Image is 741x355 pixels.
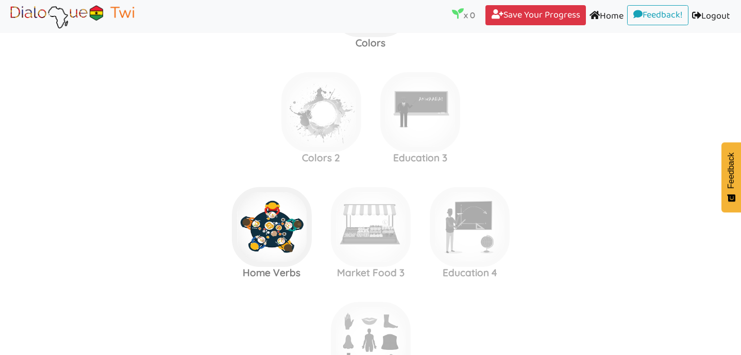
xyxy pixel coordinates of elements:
[370,152,469,164] h3: Education 3
[721,142,741,212] button: Feedback - Show survey
[449,77,465,93] img: r5+QtVXYuttHLoUAAAAABJRU5ErkJggg==
[430,187,510,267] img: mathteacher.e5253d42.png
[688,5,734,28] a: Logout
[485,5,586,26] a: Save Your Progress
[301,192,316,208] img: r5+QtVXYuttHLoUAAAAABJRU5ErkJggg==
[281,72,361,152] img: colors.f291bed6.jpg
[380,72,460,152] img: teacher.0ae88ef6.png
[499,192,514,208] img: r5+QtVXYuttHLoUAAAAABJRU5ErkJggg==
[321,267,420,279] h3: Market Food 3
[232,187,312,267] img: homeverbs.d3bb3738.jpg
[331,187,411,267] img: market.b6812ae9.png
[400,192,415,208] img: r5+QtVXYuttHLoUAAAAABJRU5ErkJggg==
[586,5,627,28] a: Home
[400,307,415,323] img: r5+QtVXYuttHLoUAAAAABJRU5ErkJggg==
[350,77,366,93] img: r5+QtVXYuttHLoUAAAAABJRU5ErkJggg==
[7,4,137,29] img: Brand
[321,37,420,49] h3: Colors
[627,5,688,26] a: Feedback!
[420,267,519,279] h3: Education 4
[272,152,370,164] h3: Colors 2
[727,153,736,189] span: Feedback
[452,8,475,22] p: x 0
[222,267,321,279] h3: Home Verbs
